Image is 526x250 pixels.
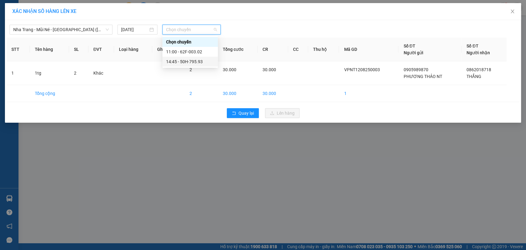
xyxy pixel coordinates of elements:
[162,37,218,47] div: Chọn chuyến
[121,26,148,33] input: 12/08/2025
[6,61,30,85] td: 1
[166,48,214,55] div: 11:00 - 62F-003.02
[30,61,69,85] td: 1tg
[43,33,82,54] li: VP VP [PERSON_NAME] Lão
[152,38,184,61] th: Ghi chú
[467,43,478,48] span: Số ĐT
[308,38,339,61] th: Thu hộ
[403,50,423,55] span: Người gửi
[232,111,236,116] span: rollback
[258,38,288,61] th: CR
[403,43,415,48] span: Số ĐT
[3,3,89,26] li: Nam Hải Limousine
[239,110,254,117] span: Quay lại
[288,38,308,61] th: CC
[339,85,398,102] td: 1
[403,74,442,79] span: PHƯƠNG THẢO NT
[223,67,236,72] span: 30.000
[218,85,258,102] td: 30.000
[13,25,109,34] span: Nha Trang - Mũi Né - Sài Gòn (Sáng)
[403,67,428,72] span: 0905989870
[263,67,276,72] span: 30.000
[218,38,258,61] th: Tổng cước
[504,3,521,20] button: Close
[3,33,43,54] li: VP VP [GEOGRAPHIC_DATA]
[467,50,490,55] span: Người nhận
[185,85,218,102] td: 2
[258,85,288,102] td: 30.000
[166,58,214,65] div: 14:45 - 50H-795.93
[69,38,88,61] th: SL
[6,38,30,61] th: STT
[166,39,214,45] div: Chọn chuyến
[74,71,76,76] span: 2
[510,9,515,14] span: close
[467,74,481,79] span: THẮNG
[344,67,380,72] span: VPNT1208250003
[3,3,25,25] img: logo.jpg
[339,38,398,61] th: Mã GD
[166,25,217,34] span: Chọn chuyến
[30,38,69,61] th: Tên hàng
[227,108,259,118] button: rollbackQuay lại
[88,61,114,85] td: Khác
[190,67,192,72] span: 2
[265,108,300,118] button: uploadLên hàng
[114,38,152,61] th: Loại hàng
[30,85,69,102] td: Tổng cộng
[467,67,491,72] span: 0862018718
[88,38,114,61] th: ĐVT
[12,8,76,14] span: XÁC NHẬN SỐ HÀNG LÊN XE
